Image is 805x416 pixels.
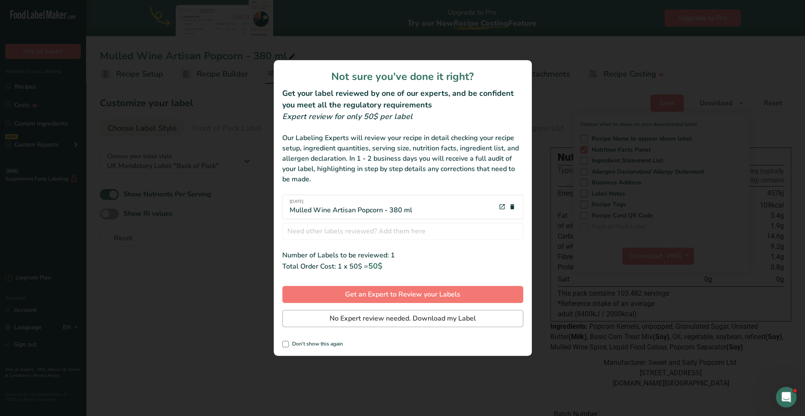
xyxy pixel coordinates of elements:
button: No Expert review needed. Download my Label [282,310,523,327]
div: Our Labeling Experts will review your recipe in detail checking your recipe setup, ingredient qua... [282,133,523,184]
div: Number of Labels to be reviewed: 1 [282,250,523,260]
div: Mulled Wine Artisan Popcorn - 380 ml [290,199,412,215]
h1: Not sure you've done it right? [282,69,523,84]
span: No Expert review needed. Download my Label [330,313,476,324]
div: Expert review for only 50$ per label [282,111,523,122]
iframe: Intercom live chat [776,387,796,407]
span: 50$ [368,261,382,271]
span: [DATE] [290,199,412,205]
div: Total Order Cost: 1 x 50$ = [282,260,523,272]
h2: Get your label reviewed by one of our experts, and be confident you meet all the regulatory requi... [282,88,523,111]
span: Get an Expert to Review your Labels [345,289,460,300]
span: Don't show this again [289,341,343,347]
button: Get an Expert to Review your Labels [282,286,523,303]
input: Need other labels reviewed? Add them here [282,223,523,240]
